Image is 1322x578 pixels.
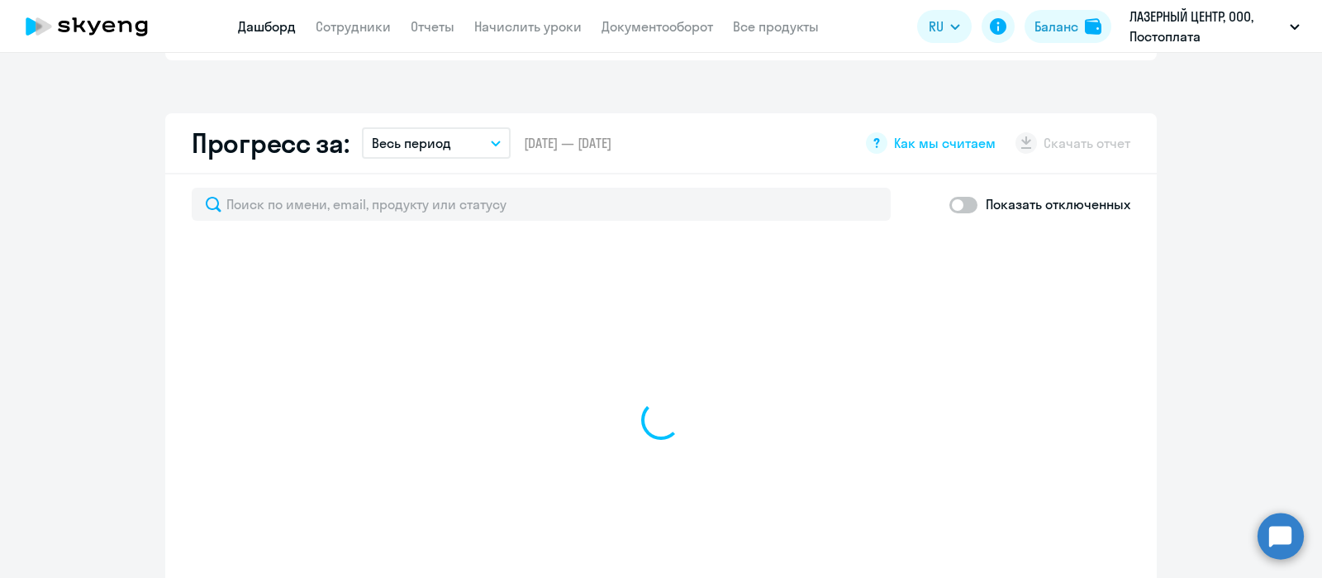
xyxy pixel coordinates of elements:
p: ЛАЗЕРНЫЙ ЦЕНТР, ООО, Постоплата [1129,7,1283,46]
img: balance [1085,18,1101,35]
p: Показать отключенных [986,194,1130,214]
button: ЛАЗЕРНЫЙ ЦЕНТР, ООО, Постоплата [1121,7,1308,46]
span: [DATE] — [DATE] [524,134,611,152]
p: Весь период [372,133,451,153]
h2: Прогресс за: [192,127,349,160]
button: RU [917,10,972,43]
button: Весь период [362,127,511,159]
a: Все продукты [733,18,819,35]
span: Как мы считаем [894,134,996,152]
span: RU [929,17,944,36]
input: Поиск по имени, email, продукту или статусу [192,188,891,221]
a: Документооборот [602,18,713,35]
button: Балансbalance [1025,10,1111,43]
a: Начислить уроки [474,18,582,35]
a: Отчеты [411,18,454,35]
a: Дашборд [238,18,296,35]
a: Сотрудники [316,18,391,35]
div: Баланс [1034,17,1078,36]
